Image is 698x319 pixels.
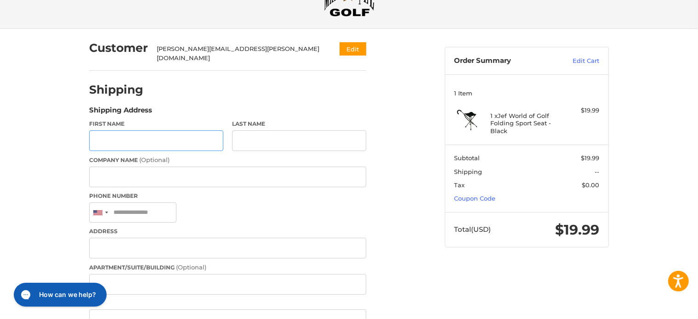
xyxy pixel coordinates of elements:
[89,263,366,272] label: Apartment/Suite/Building
[595,168,600,175] span: --
[581,154,600,162] span: $19.99
[491,112,561,134] h4: 1 x Jef World of Golf Folding Sport Seat - Black
[582,181,600,189] span: $0.00
[9,280,109,310] iframe: Gorgias live chat messenger
[454,181,465,189] span: Tax
[232,120,366,128] label: Last Name
[454,225,491,234] span: Total (USD)
[563,106,600,115] div: $19.99
[454,90,600,97] h3: 1 Item
[89,105,152,120] legend: Shipping Address
[553,56,600,66] a: Edit Cart
[89,156,366,165] label: Company Name
[89,192,366,200] label: Phone Number
[556,221,600,238] span: $19.99
[89,120,223,128] label: First Name
[454,168,482,175] span: Shipping
[340,42,366,56] button: Edit
[454,154,480,162] span: Subtotal
[89,299,366,308] label: City
[89,41,148,55] h2: Customer
[89,83,143,97] h2: Shipping
[89,227,366,235] label: Address
[454,195,496,202] a: Coupon Code
[157,45,322,62] div: [PERSON_NAME][EMAIL_ADDRESS][PERSON_NAME][DOMAIN_NAME]
[176,263,206,271] small: (Optional)
[90,203,111,223] div: United States: +1
[454,56,553,66] h3: Order Summary
[139,156,170,163] small: (Optional)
